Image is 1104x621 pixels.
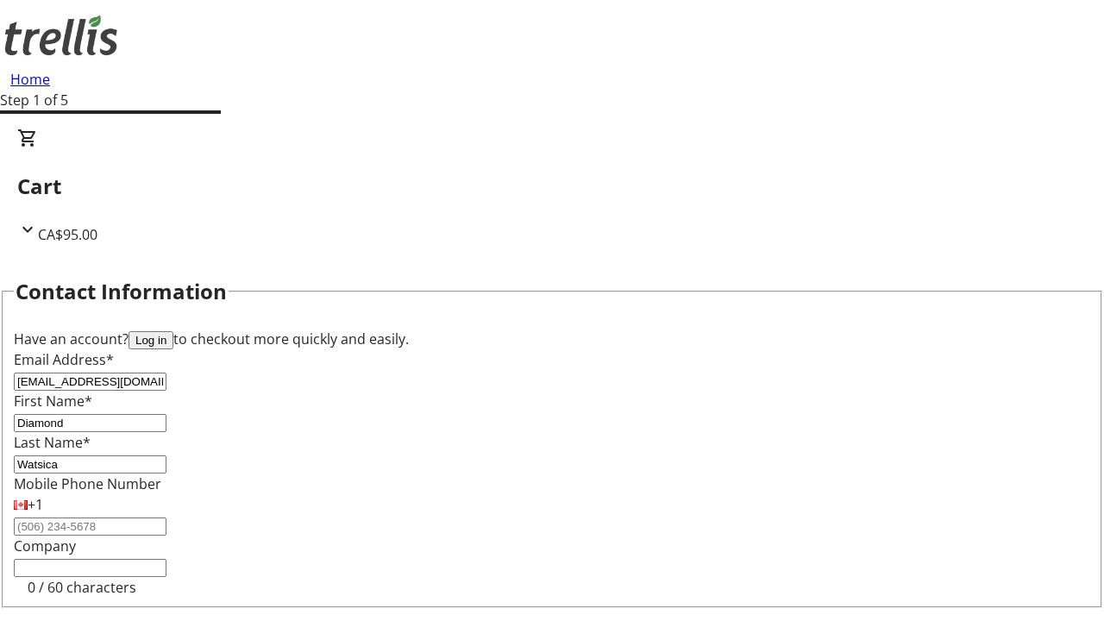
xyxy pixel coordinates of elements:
[14,536,76,555] label: Company
[14,517,166,536] input: (506) 234-5678
[14,329,1090,349] div: Have an account? to checkout more quickly and easily.
[17,128,1087,245] div: CartCA$95.00
[129,331,173,349] button: Log in
[14,433,91,452] label: Last Name*
[14,392,92,411] label: First Name*
[28,578,136,597] tr-character-limit: 0 / 60 characters
[14,474,161,493] label: Mobile Phone Number
[17,171,1087,202] h2: Cart
[38,225,97,244] span: CA$95.00
[16,276,227,307] h2: Contact Information
[14,350,114,369] label: Email Address*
